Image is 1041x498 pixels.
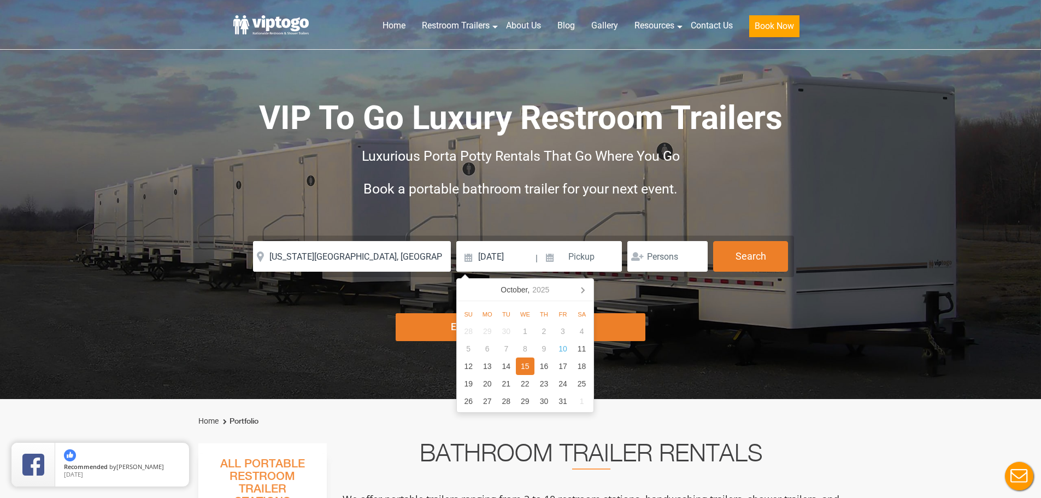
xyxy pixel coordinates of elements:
[713,241,788,272] button: Search
[554,358,573,375] div: 17
[220,415,258,428] li: Portfolio
[478,392,497,410] div: 27
[64,462,108,471] span: Recommended
[572,308,591,321] div: Sa
[198,417,219,425] a: Home
[497,340,516,358] div: 7
[363,181,678,197] span: Book a portable bathroom trailer for your next event.
[516,392,535,410] div: 29
[534,308,554,321] div: Th
[362,148,680,164] span: Luxurious Porta Potty Rentals That Go Where You Go
[497,323,516,340] div: 30
[478,323,497,340] div: 29
[549,14,583,38] a: Blog
[516,340,535,358] div: 8
[478,340,497,358] div: 6
[554,340,573,358] div: 10
[64,464,180,471] span: by
[516,308,535,321] div: We
[572,392,591,410] div: 1
[459,323,478,340] div: 28
[396,313,645,341] div: Explore Restroom Trailers
[572,340,591,358] div: 11
[534,375,554,392] div: 23
[683,14,741,38] a: Contact Us
[626,14,683,38] a: Resources
[497,392,516,410] div: 28
[554,392,573,410] div: 31
[459,340,478,358] div: 5
[22,454,44,476] img: Review Rating
[572,323,591,340] div: 4
[572,375,591,392] div: 25
[554,375,573,392] div: 24
[536,241,538,276] span: |
[516,358,535,375] div: 15
[414,14,498,38] a: Restroom Trailers
[253,241,451,272] input: Where do you need your restroom?
[496,281,554,298] div: October,
[459,308,478,321] div: Su
[342,443,841,470] h2: Bathroom Trailer Rentals
[498,14,549,38] a: About Us
[64,449,76,461] img: thumbs up icon
[374,14,414,38] a: Home
[534,392,554,410] div: 30
[554,323,573,340] div: 3
[116,462,164,471] span: [PERSON_NAME]
[459,375,478,392] div: 19
[459,358,478,375] div: 12
[478,308,497,321] div: Mo
[572,358,591,375] div: 18
[497,375,516,392] div: 21
[741,14,808,44] a: Book Now
[627,241,708,272] input: Persons
[583,14,626,38] a: Gallery
[534,358,554,375] div: 16
[497,358,516,375] div: 14
[459,392,478,410] div: 26
[539,241,622,272] input: Pickup
[259,98,783,137] span: VIP To Go Luxury Restroom Trailers
[997,454,1041,498] button: Live Chat
[534,323,554,340] div: 2
[516,323,535,340] div: 1
[497,308,516,321] div: Tu
[749,15,799,37] button: Book Now
[478,358,497,375] div: 13
[534,340,554,358] div: 9
[532,283,549,296] i: 2025
[478,375,497,392] div: 20
[554,308,573,321] div: Fr
[64,470,83,478] span: [DATE]
[456,241,534,272] input: Delivery
[516,375,535,392] div: 22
